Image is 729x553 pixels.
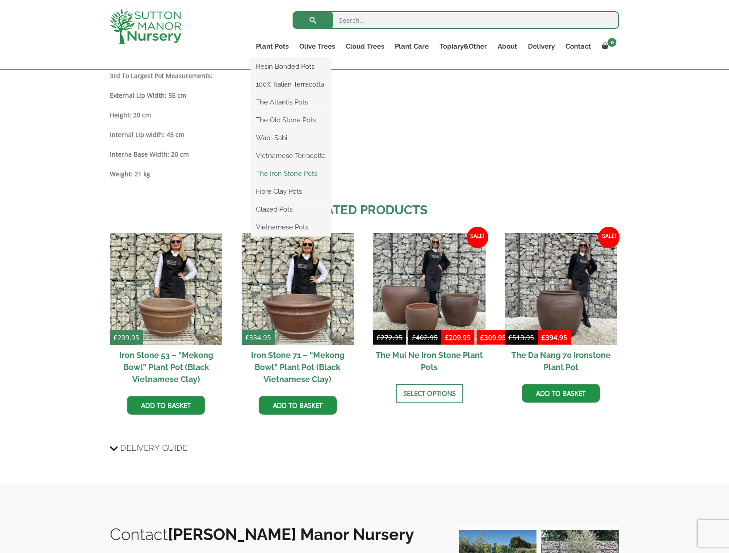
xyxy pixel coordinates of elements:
[251,131,331,145] a: Wabi-Sabi
[251,149,331,162] a: Vietnamese Terracotta
[505,345,617,377] h2: The Da Nang 70 Ironstone Plant Pot
[396,384,463,403] a: Select options for “The Mui Ne Iron Stone Plant Pots”
[251,203,331,216] a: Glazed Pots
[412,333,438,342] bdi: 402.95
[242,233,354,345] img: Iron Stone 71 - "Mekong Bowl" Plant Pot (Black Vietnamese Clay)
[110,150,189,158] strong: Interna Base Width: 20 cm
[110,9,181,44] img: logo
[373,233,485,345] img: The Mui Ne Iron Stone Plant Pots
[294,40,340,53] a: Olive Trees
[110,111,151,119] strong: Height: 20 cm
[251,40,294,53] a: Plant Pots
[480,333,506,342] bdi: 309.95
[523,40,560,53] a: Delivery
[607,38,616,47] span: 0
[110,233,222,345] img: Iron Stone 53 - "Mekong Bowl" Plant Pot (Black Vietnamese Clay)
[598,227,620,248] span: Sale!
[541,333,545,342] span: £
[242,233,354,389] a: £334.95 Iron Stone 71 – “Mekong Bowl” Plant Pot (Black Vietnamese Clay)
[245,333,249,342] span: £
[120,440,188,456] span: Delivery Guide
[110,130,184,139] strong: Internal Lip width: 45 cm
[127,396,205,415] a: Add to basket: “Iron Stone 53 - "Mekong Bowl" Plant Pot (Black Vietnamese Clay)”
[373,332,441,345] del: -
[110,170,150,178] strong: Weight: 21 kg
[168,525,414,544] b: [PERSON_NAME] Manor Nursery
[113,333,139,342] bdi: 239.95
[508,333,534,342] bdi: 513.95
[445,333,471,342] bdi: 209.95
[251,167,331,180] a: The Iron Stone Pots
[596,40,619,53] a: 0
[251,78,331,91] a: 100% Italian Terracotta
[508,333,512,342] span: £
[505,233,617,345] img: The Da Nang 70 Ironstone Plant Pot
[110,201,619,220] h2: Related products
[251,220,331,234] a: Vietnamese Pots
[251,113,331,127] a: The Old Stone Pots
[113,333,117,342] span: £
[242,345,354,389] h2: Iron Stone 71 – “Mekong Bowl” Plant Pot (Black Vietnamese Clay)
[110,345,222,389] h2: Iron Stone 53 – “Mekong Bowl” Plant Pot (Black Vietnamese Clay)
[467,227,488,248] span: Sale!
[492,40,523,53] a: About
[293,11,619,29] input: Search...
[441,332,510,345] ins: -
[340,40,390,53] a: Cloud Trees
[560,40,596,53] a: Contact
[505,233,617,377] a: Sale! The Da Nang 70 Ironstone Plant Pot
[480,333,484,342] span: £
[110,525,440,544] h2: Contact
[251,96,331,109] a: The Atlantis Pots
[390,40,434,53] a: Plant Care
[110,233,222,389] a: £239.95 Iron Stone 53 – “Mekong Bowl” Plant Pot (Black Vietnamese Clay)
[259,396,337,415] a: Add to basket: “Iron Stone 71 - "Mekong Bowl" Plant Pot (Black Vietnamese Clay)”
[373,345,485,377] h2: The Mui Ne Iron Stone Plant Pots
[110,91,186,100] strong: External Lip Width: 55 cm
[377,333,381,342] span: £
[251,185,331,198] a: Fibre Clay Pots
[251,60,331,73] a: Resin Bonded Pots
[245,333,271,342] bdi: 334.95
[412,333,416,342] span: £
[522,384,600,403] a: Add to basket: “The Da Nang 70 Ironstone Plant Pot”
[445,333,449,342] span: £
[110,71,213,80] strong: 3rd To Largest Pot Measurements:
[373,233,485,377] a: Sale! £272.95-£402.95 £209.95-£309.95 The Mui Ne Iron Stone Plant Pots
[377,333,402,342] bdi: 272.95
[541,333,567,342] bdi: 394.95
[434,40,492,53] a: Topiary&Other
